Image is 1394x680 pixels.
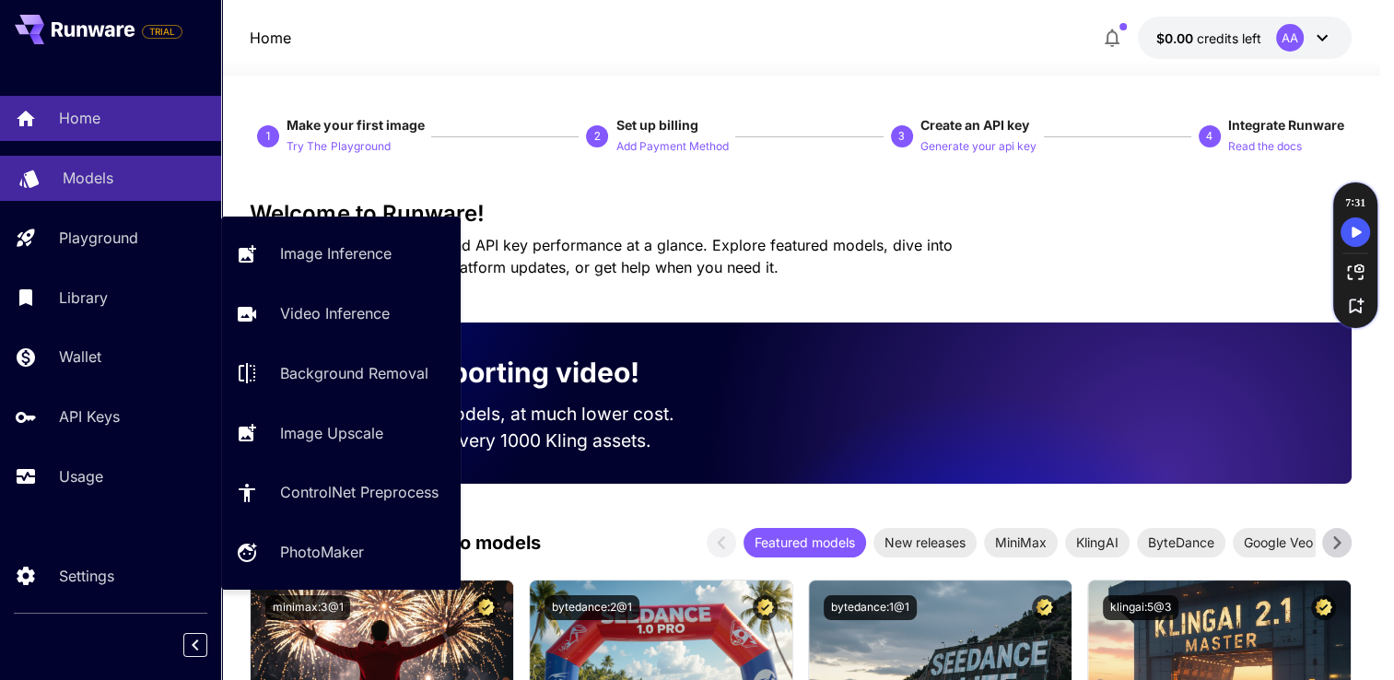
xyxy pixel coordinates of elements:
span: $0.00 [1156,30,1197,46]
a: Video Inference [221,291,461,336]
p: 3 [898,128,905,145]
p: Home [59,107,100,129]
p: Background Removal [280,362,428,384]
button: bytedance:2@1 [545,595,639,620]
div: $0.00 [1156,29,1261,48]
a: PhotoMaker [221,530,461,575]
p: PhotoMaker [280,541,364,563]
span: Set up billing [615,117,697,133]
p: Video Inference [280,302,390,324]
button: bytedance:1@1 [824,595,917,620]
span: ByteDance [1137,533,1225,552]
span: Make your first image [287,117,424,133]
span: Google Veo [1233,533,1324,552]
span: KlingAI [1065,533,1130,552]
a: Image Upscale [221,410,461,455]
a: Background Removal [221,351,461,396]
span: TRIAL [143,25,182,39]
p: Usage [59,465,103,487]
p: Save up to $500 for every 1000 Kling assets. [279,428,709,454]
h3: Welcome to Runware! [250,201,1351,227]
nav: breadcrumb [250,27,291,49]
span: Integrate Runware [1228,117,1344,133]
span: Check out your usage stats and API key performance at a glance. Explore featured models, dive int... [250,236,952,276]
button: klingai:5@3 [1103,595,1178,620]
p: API Keys [59,405,120,428]
p: Playground [59,227,138,249]
span: Add your payment card to enable full platform functionality. [142,20,182,42]
p: Try The Playground [287,138,390,156]
button: Certified Model – Vetted for best performance and includes a commercial license. [753,595,778,620]
p: Add Payment Method [615,138,728,156]
p: Library [59,287,108,309]
p: ControlNet Preprocess [280,481,439,503]
p: Wallet [59,346,101,368]
p: 4 [1206,128,1212,145]
button: minimax:3@1 [265,595,350,620]
p: Run the best video models, at much lower cost. [279,401,709,428]
span: Create an API key [920,117,1029,133]
p: Image Upscale [280,422,383,444]
button: Certified Model – Vetted for best performance and includes a commercial license. [1032,595,1057,620]
p: 2 [594,128,601,145]
span: Featured models [744,533,866,552]
span: New releases [873,533,977,552]
p: Generate your api key [920,138,1037,156]
span: MiniMax [984,533,1058,552]
p: Home [250,27,291,49]
p: Models [63,167,113,189]
p: Settings [59,565,114,587]
button: Certified Model – Vetted for best performance and includes a commercial license. [474,595,498,620]
p: Read the docs [1228,138,1302,156]
p: 1 [265,128,272,145]
button: Certified Model – Vetted for best performance and includes a commercial license. [1311,595,1336,620]
button: Collapse sidebar [183,633,207,657]
a: Image Inference [221,231,461,276]
div: Collapse sidebar [197,628,221,662]
a: ControlNet Preprocess [221,470,461,515]
p: Image Inference [280,242,392,264]
span: credits left [1197,30,1261,46]
p: Now supporting video! [331,352,638,393]
div: AA [1276,24,1304,52]
button: $0.00 [1138,17,1352,59]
